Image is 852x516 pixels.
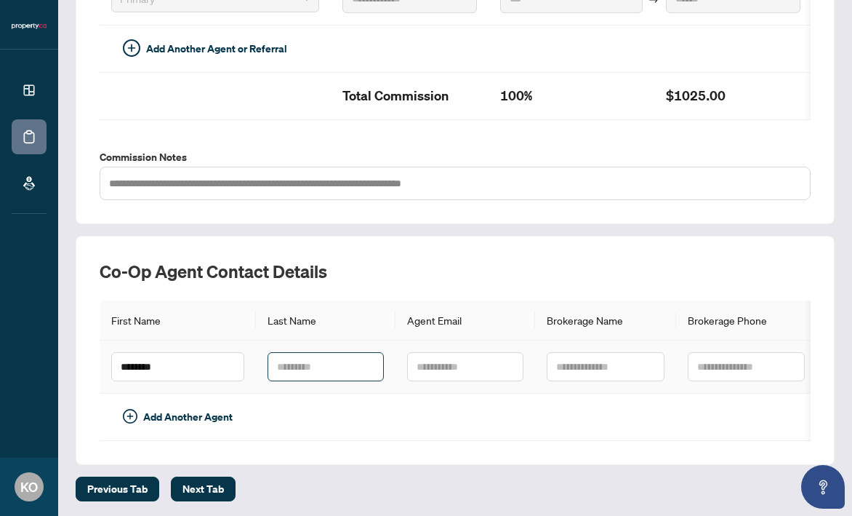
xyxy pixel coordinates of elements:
[676,301,816,341] th: Brokerage Phone
[182,477,224,501] span: Next Tab
[111,37,299,60] button: Add Another Agent or Referral
[123,39,140,57] span: plus-circle
[100,260,811,283] h2: Co-op Agent Contact Details
[12,22,47,31] img: logo
[100,149,811,165] label: Commission Notes
[146,41,287,57] span: Add Another Agent or Referral
[666,84,800,108] h2: $1025.00
[342,84,477,108] h2: Total Commission
[87,477,148,501] span: Previous Tab
[256,301,395,341] th: Last Name
[395,301,535,341] th: Agent Email
[171,477,236,501] button: Next Tab
[100,301,256,341] th: First Name
[123,409,137,424] span: plus-circle
[535,301,675,341] th: Brokerage Name
[20,477,38,497] span: KO
[111,405,244,429] button: Add Another Agent
[143,409,233,425] span: Add Another Agent
[500,84,643,108] h2: 100%
[801,465,845,509] button: Open asap
[76,477,159,501] button: Previous Tab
